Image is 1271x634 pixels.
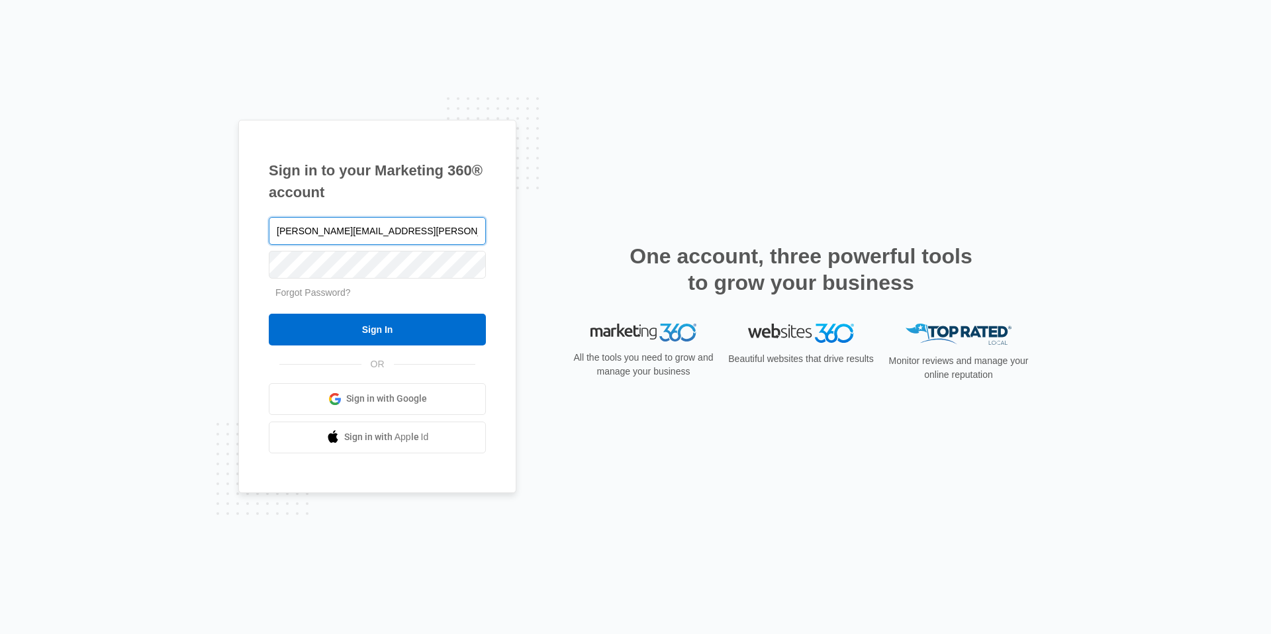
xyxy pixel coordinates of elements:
p: Monitor reviews and manage your online reputation [884,354,1033,382]
span: Sign in with Google [346,392,427,406]
a: Sign in with Google [269,383,486,415]
img: Marketing 360 [590,324,696,342]
img: Websites 360 [748,324,854,343]
input: Sign In [269,314,486,345]
a: Sign in with Apple Id [269,422,486,453]
span: Sign in with Apple Id [344,430,429,444]
p: All the tools you need to grow and manage your business [569,351,718,379]
span: OR [361,357,394,371]
img: Top Rated Local [906,324,1012,345]
p: Beautiful websites that drive results [727,352,875,366]
h1: Sign in to your Marketing 360® account [269,159,486,203]
input: Email [269,217,486,245]
a: Forgot Password? [275,287,351,298]
h2: One account, three powerful tools to grow your business [626,243,976,296]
